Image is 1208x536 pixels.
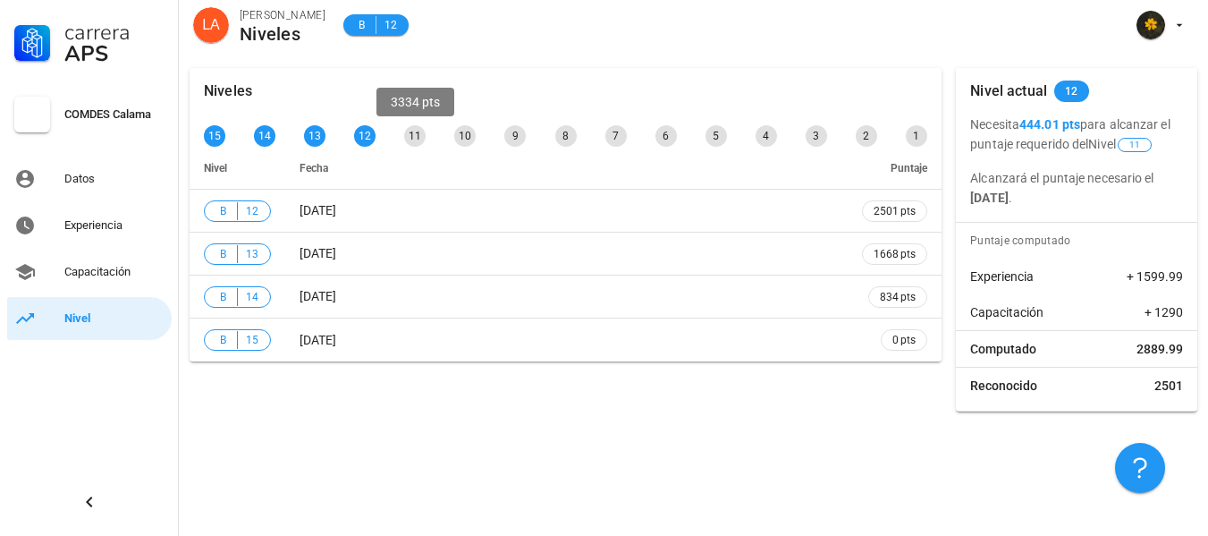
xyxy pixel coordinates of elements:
div: [PERSON_NAME] [240,6,325,24]
a: Datos [7,157,172,200]
div: 13 [304,125,325,147]
span: [DATE] [300,289,336,303]
div: Niveles [204,68,252,115]
th: Fecha [285,147,848,190]
span: [DATE] [300,246,336,260]
span: 11 [1129,139,1140,151]
b: [DATE] [970,191,1009,205]
span: 2501 [1154,377,1183,395]
span: 0 pts [892,331,916,349]
div: avatar [193,7,229,43]
div: 14 [254,125,275,147]
span: 1668 pts [874,245,916,263]
span: [DATE] [300,203,336,217]
div: Puntaje computado [963,223,1197,259]
span: + 1599.99 [1127,268,1183,285]
span: 14 [245,288,259,306]
span: 12 [384,16,398,34]
span: Nivel [204,162,227,174]
div: Nivel [64,311,165,326]
div: 2 [856,125,877,147]
div: 11 [404,125,426,147]
span: 13 [245,245,259,263]
span: Fecha [300,162,328,174]
div: COMDES Calama [64,107,165,122]
a: Capacitación [7,251,172,294]
span: 15 [245,331,259,349]
span: B [215,245,230,263]
div: 6 [655,125,677,147]
div: APS [64,43,165,64]
div: Capacitación [64,265,165,279]
div: Datos [64,172,165,186]
b: 444.01 pts [1019,117,1080,132]
span: B [215,288,230,306]
div: 7 [605,125,627,147]
span: 834 pts [880,288,916,306]
span: B [215,331,230,349]
span: 12 [245,202,259,220]
div: Carrera [64,21,165,43]
span: Computado [970,340,1036,358]
div: 5 [705,125,727,147]
span: 2501 pts [874,202,916,220]
span: + 1290 [1145,303,1183,321]
span: 2889.99 [1136,340,1183,358]
div: Nivel actual [970,68,1047,115]
span: Experiencia [970,268,1034,285]
a: Experiencia [7,204,172,247]
span: Capacitación [970,303,1043,321]
div: 8 [555,125,577,147]
th: Nivel [190,147,285,190]
span: LA [202,7,220,43]
span: [DATE] [300,333,336,347]
div: 10 [454,125,476,147]
span: B [215,202,230,220]
p: Necesita para alcanzar el puntaje requerido del [970,115,1183,154]
span: Puntaje [891,162,927,174]
p: Alcanzará el puntaje necesario el . [970,168,1183,208]
span: B [354,16,368,34]
th: Puntaje [848,147,942,190]
div: Niveles [240,24,325,44]
div: 4 [756,125,777,147]
div: Experiencia [64,218,165,233]
div: avatar [1136,11,1165,39]
span: Nivel [1088,137,1153,151]
div: 12 [354,125,376,147]
span: 12 [1065,81,1078,102]
div: 1 [906,125,927,147]
a: Nivel [7,297,172,340]
span: Reconocido [970,377,1037,395]
div: 15 [204,125,225,147]
div: 9 [504,125,526,147]
div: 3 [806,125,827,147]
